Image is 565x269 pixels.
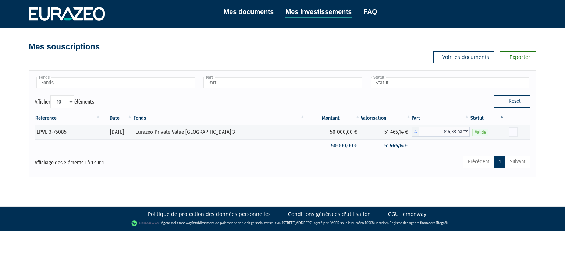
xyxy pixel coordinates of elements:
th: Statut : activer pour trier la colonne par ordre d&eacute;croissant [470,112,505,125]
a: Registre des agents financiers (Regafi) [390,220,448,225]
th: Date: activer pour trier la colonne par ordre croissant [101,112,133,125]
a: Lemonway [175,220,192,225]
img: logo-lemonway.png [131,220,160,227]
div: - Agent de (établissement de paiement dont le siège social est situé au [STREET_ADDRESS], agréé p... [7,220,558,227]
span: 346,38 parts [419,127,470,137]
th: Référence : activer pour trier la colonne par ordre croissant [35,112,101,125]
a: Conditions générales d'utilisation [288,210,371,218]
label: Afficher éléments [35,95,94,108]
div: EPVE 3-75085 [36,128,99,136]
td: 50 000,00 € [306,125,361,139]
td: 50 000,00 € [306,139,361,152]
div: [DATE] [104,128,130,136]
div: A - Eurazeo Private Value Europe 3 [412,127,470,137]
th: Fonds: activer pour trier la colonne par ordre croissant [133,112,306,125]
img: 1732889491-logotype_eurazeo_blanc_rvb.png [29,7,105,20]
a: FAQ [363,7,377,17]
a: Précédent [463,156,494,168]
a: Mes documents [224,7,274,17]
select: Afficheréléments [50,95,74,108]
td: 51 465,14 € [361,139,412,152]
span: A [412,127,419,137]
a: Politique de protection des données personnelles [148,210,271,218]
a: Voir les documents [433,51,494,63]
a: 1 [494,156,505,168]
div: Affichage des éléments 1 à 1 sur 1 [35,155,235,167]
a: Exporter [500,51,536,63]
th: Part: activer pour trier la colonne par ordre croissant [412,112,470,125]
th: Montant: activer pour trier la colonne par ordre croissant [306,112,361,125]
i: [Français] Personne physique [68,130,72,134]
a: Suivant [505,156,530,168]
span: Valide [472,129,488,136]
div: Eurazeo Private Value [GEOGRAPHIC_DATA] 3 [135,128,303,136]
a: CGU Lemonway [388,210,426,218]
h4: Mes souscriptions [29,42,100,51]
a: Mes investissements [285,7,352,18]
button: Reset [494,95,530,107]
th: Valorisation: activer pour trier la colonne par ordre croissant [361,112,412,125]
td: 51 465,14 € [361,125,412,139]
